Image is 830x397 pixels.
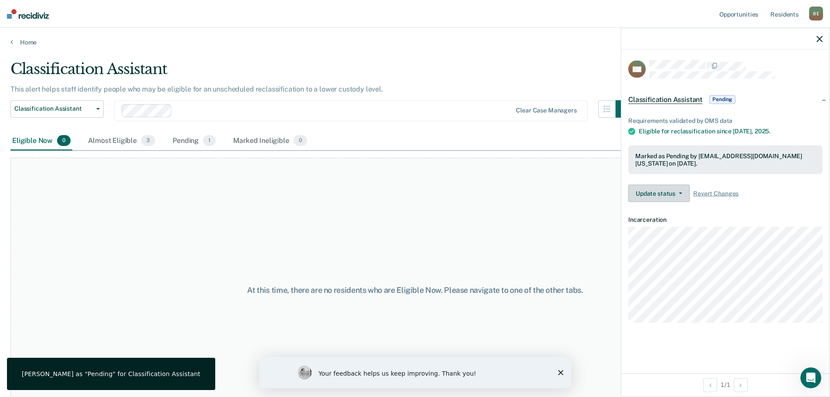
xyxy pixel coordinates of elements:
[141,135,155,146] span: 3
[7,9,49,19] img: Recidiviz
[86,132,157,151] div: Almost Eligible
[213,285,617,295] div: At this time, there are no residents who are Eligible Now. Please navigate to one of the other tabs.
[259,357,571,388] iframe: Survey by Kim from Recidiviz
[809,7,823,20] div: B E
[639,128,823,135] div: Eligible for reclassification since [DATE],
[800,367,821,388] iframe: Intercom live chat
[628,185,690,202] button: Update status
[22,370,200,378] div: [PERSON_NAME] as "Pending" for Classification Assistant
[635,153,816,167] div: Marked as Pending by [EMAIL_ADDRESS][DOMAIN_NAME][US_STATE] on [DATE].
[628,95,702,104] span: Classification Assistant
[709,95,735,104] span: Pending
[10,132,72,151] div: Eligible Now
[10,85,383,93] p: This alert helps staff identify people who may be eligible for an unscheduled reclassification to...
[231,132,309,151] div: Marked Ineligible
[734,378,748,392] button: Next Opportunity
[703,378,717,392] button: Previous Opportunity
[171,132,217,151] div: Pending
[628,216,823,224] dt: Incarceration
[203,135,216,146] span: 1
[628,117,823,124] div: Requirements validated by OMS data
[294,135,307,146] span: 0
[755,128,770,135] span: 2025.
[516,107,576,114] div: Clear case managers
[693,190,739,197] span: Revert Changes
[10,38,820,46] a: Home
[621,85,830,113] div: Classification AssistantPending
[57,135,71,146] span: 0
[14,105,93,112] span: Classification Assistant
[10,60,633,85] div: Classification Assistant
[621,373,830,396] div: 1 / 1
